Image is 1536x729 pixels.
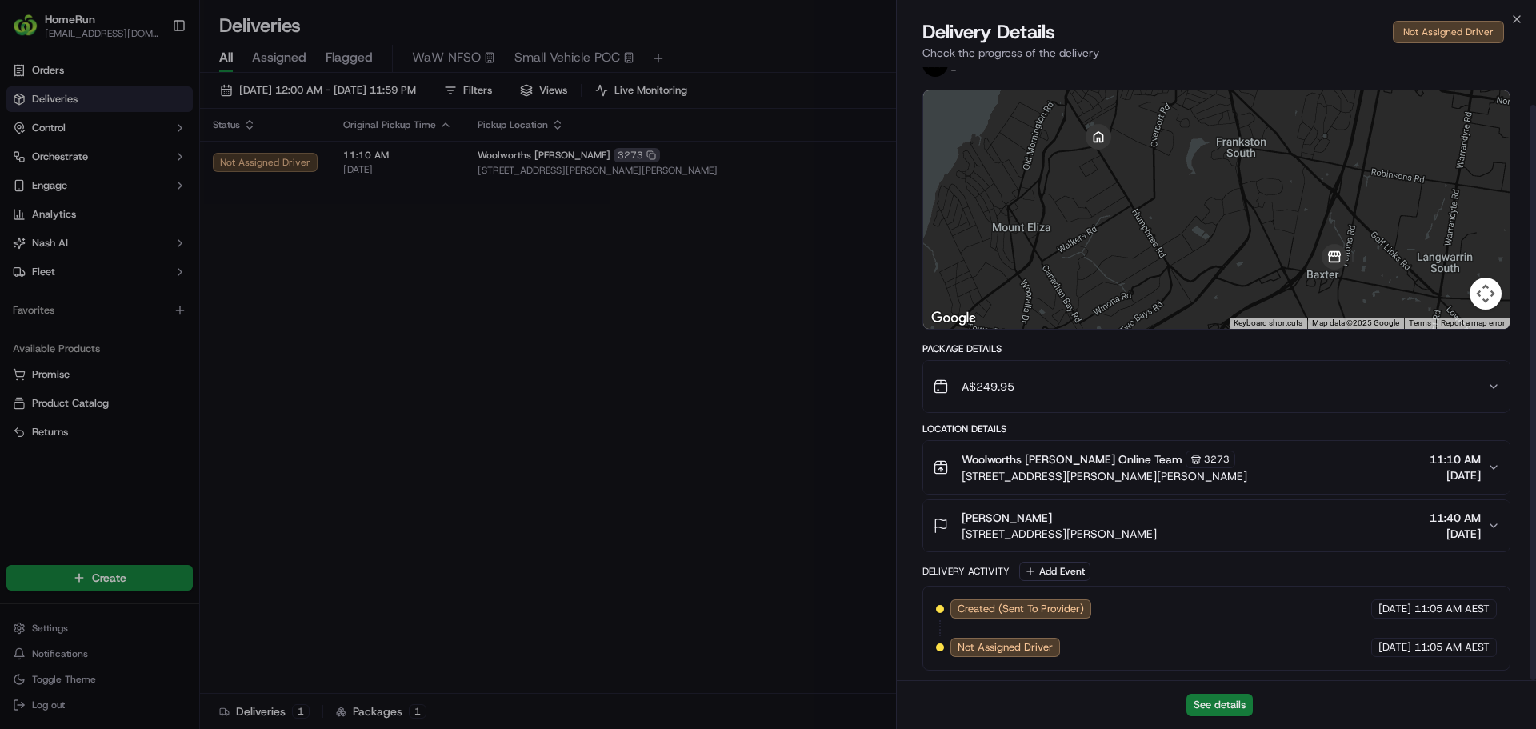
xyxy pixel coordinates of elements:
span: [STREET_ADDRESS][PERSON_NAME][PERSON_NAME] [962,468,1247,484]
span: 11:10 AM [1430,451,1481,467]
span: 11:05 AM AEST [1414,602,1490,616]
span: - [951,64,956,77]
span: [DATE] [1378,640,1411,655]
a: Open this area in Google Maps (opens a new window) [927,308,980,329]
span: 11:40 AM [1430,510,1481,526]
input: Got a question? Start typing here... [42,103,288,120]
span: Knowledge Base [32,232,122,248]
a: 💻API Documentation [129,226,263,254]
button: Woolworths [PERSON_NAME] Online Team3273[STREET_ADDRESS][PERSON_NAME][PERSON_NAME]11:10 AM[DATE] [923,441,1510,494]
div: 📗 [16,234,29,246]
img: 1736555255976-a54dd68f-1ca7-489b-9aae-adbdc363a1c4 [16,153,45,182]
a: 📗Knowledge Base [10,226,129,254]
div: Location Details [922,423,1510,435]
div: We're available if you need us! [54,169,202,182]
span: Pylon [159,271,194,283]
p: Welcome 👋 [16,64,291,90]
span: [DATE] [1378,602,1411,616]
span: [DATE] [1430,526,1481,542]
span: Woolworths [PERSON_NAME] Online Team [962,451,1182,467]
span: Delivery Details [922,19,1055,45]
div: Package Details [922,342,1510,355]
button: See details [1186,694,1253,716]
span: Not Assigned Driver [958,640,1053,655]
button: [PERSON_NAME][STREET_ADDRESS][PERSON_NAME]11:40 AM[DATE] [923,500,1510,551]
img: Google [927,308,980,329]
button: Keyboard shortcuts [1234,318,1302,329]
a: Powered byPylon [113,270,194,283]
div: 💻 [135,234,148,246]
span: A$249.95 [962,379,1014,395]
span: 3273 [1204,453,1230,466]
span: [PERSON_NAME] [962,510,1052,526]
span: API Documentation [151,232,257,248]
div: Delivery Activity [922,565,1010,578]
button: Start new chat [272,158,291,177]
a: Terms (opens in new tab) [1409,318,1431,327]
div: Start new chat [54,153,262,169]
span: Created (Sent To Provider) [958,602,1084,616]
button: Add Event [1019,562,1090,581]
span: [STREET_ADDRESS][PERSON_NAME] [962,526,1157,542]
button: A$249.95 [923,361,1510,412]
span: Map data ©2025 Google [1312,318,1399,327]
p: Check the progress of the delivery [922,45,1510,61]
span: [DATE] [1430,467,1481,483]
span: 11:05 AM AEST [1414,640,1490,655]
a: Report a map error [1441,318,1505,327]
button: Map camera controls [1470,278,1502,310]
img: Nash [16,16,48,48]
